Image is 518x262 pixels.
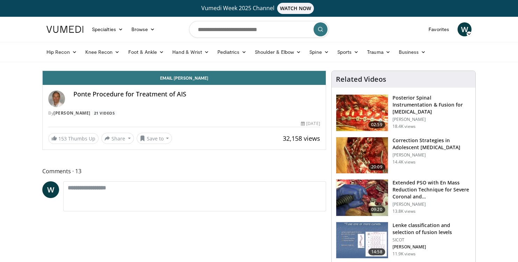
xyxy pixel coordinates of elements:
[393,94,471,115] h3: Posterior Spinal Instrumentation & Fusion for [MEDICAL_DATA]
[92,110,117,116] a: 21 Videos
[393,137,471,151] h3: Correction Strategies in Adolescent [MEDICAL_DATA]
[48,3,470,14] a: Vumedi Week 2025 ChannelWATCH NOW
[368,248,385,255] span: 14:58
[336,180,388,216] img: 306566_0000_1.png.150x105_q85_crop-smart_upscale.jpg
[336,75,386,83] h4: Related Videos
[124,45,168,59] a: Foot & Ankle
[46,26,84,33] img: VuMedi Logo
[336,137,388,174] img: newton_ais_1.png.150x105_q85_crop-smart_upscale.jpg
[277,3,314,14] span: WATCH NOW
[393,244,471,250] p: [PERSON_NAME]
[101,133,134,144] button: Share
[48,90,65,107] img: Avatar
[42,167,326,176] span: Comments 13
[58,135,67,142] span: 153
[301,121,320,127] div: [DATE]
[73,90,320,98] h4: Ponte Procedure for Treatment of AIS
[393,117,471,122] p: [PERSON_NAME]
[393,202,471,207] p: [PERSON_NAME]
[368,206,385,213] span: 09:20
[305,45,333,59] a: Spine
[336,179,471,216] a: 09:20 Extended PSO with En Mass Reduction Technique for Severe Coronal and… [PERSON_NAME] 13.8K v...
[213,45,251,59] a: Pediatrics
[53,110,91,116] a: [PERSON_NAME]
[42,181,59,198] a: W
[283,134,320,143] span: 32,158 views
[393,209,416,214] p: 13.8K views
[189,21,329,38] input: Search topics, interventions
[393,251,416,257] p: 11.9K views
[168,45,213,59] a: Hand & Wrist
[251,45,305,59] a: Shoulder & Elbow
[393,124,416,129] p: 18.4K views
[336,222,471,259] a: 14:58 Lenke classification and selection of fusion levels SICOT [PERSON_NAME] 11.9K views
[336,222,388,259] img: 297964_0000_1.png.150x105_q85_crop-smart_upscale.jpg
[336,94,471,131] a: 02:59 Posterior Spinal Instrumentation & Fusion for [MEDICAL_DATA] [PERSON_NAME] 18.4K views
[395,45,430,59] a: Business
[458,22,472,36] a: W
[393,152,471,158] p: [PERSON_NAME]
[48,133,99,144] a: 153 Thumbs Up
[393,222,471,236] h3: Lenke classification and selection of fusion levels
[48,110,320,116] div: By
[424,22,453,36] a: Favorites
[336,95,388,131] img: 1748410_3.png.150x105_q85_crop-smart_upscale.jpg
[333,45,363,59] a: Sports
[368,121,385,128] span: 02:59
[368,163,385,170] span: 20:09
[88,22,127,36] a: Specialties
[363,45,395,59] a: Trauma
[42,45,81,59] a: Hip Recon
[81,45,124,59] a: Knee Recon
[393,179,471,200] h3: Extended PSO with En Mass Reduction Technique for Severe Coronal and…
[43,71,326,85] a: Email [PERSON_NAME]
[393,159,416,165] p: 14.4K views
[137,133,172,144] button: Save to
[393,237,471,243] p: SICOT
[127,22,159,36] a: Browse
[336,137,471,174] a: 20:09 Correction Strategies in Adolescent [MEDICAL_DATA] [PERSON_NAME] 14.4K views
